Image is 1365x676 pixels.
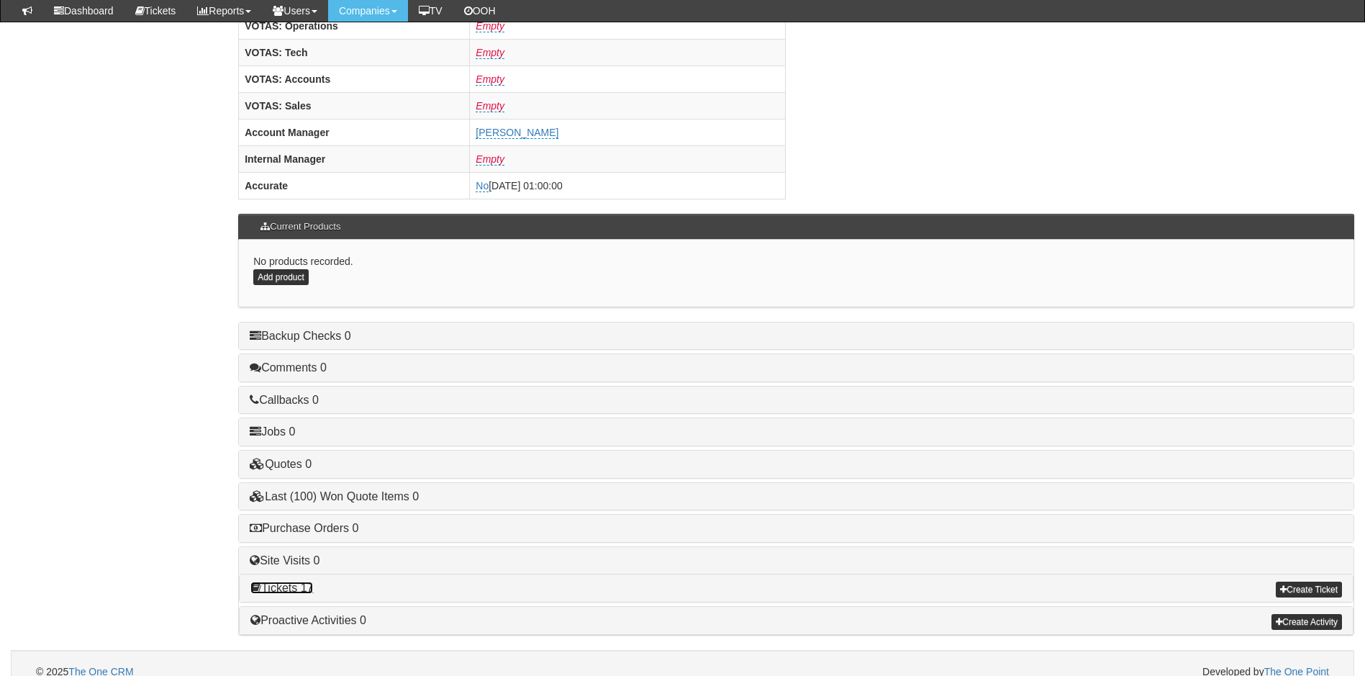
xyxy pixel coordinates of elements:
th: VOTAS: Accounts [239,66,470,92]
th: VOTAS: Tech [239,39,470,66]
th: Internal Manager [239,145,470,172]
a: Comments 0 [250,361,327,374]
th: VOTAS: Sales [239,92,470,119]
a: Tickets 17 [250,582,313,594]
a: Backup Checks 0 [250,330,351,342]
a: Add product [253,269,309,285]
a: Empty [476,153,504,166]
a: Purchase Orders 0 [250,522,358,534]
div: No products recorded. [238,240,1354,307]
h3: Current Products [253,215,348,239]
a: Callbacks 0 [250,394,319,406]
a: No [476,180,489,192]
a: Create Ticket [1276,582,1342,598]
a: Quotes 0 [250,458,312,470]
a: Proactive Activities 0 [250,614,366,626]
a: Empty [476,20,504,32]
a: Empty [476,100,504,112]
a: [PERSON_NAME] [476,127,558,139]
a: Empty [476,73,504,86]
a: Jobs 0 [250,425,295,438]
a: Last (100) Won Quote Items 0 [250,490,419,503]
th: VOTAS: Operations [239,12,470,39]
a: Create Activity [1271,614,1342,630]
th: Accurate [239,172,470,199]
td: [DATE] 01:00:00 [470,172,785,199]
a: Empty [476,47,504,59]
th: Account Manager [239,119,470,145]
a: Site Visits 0 [250,554,319,567]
